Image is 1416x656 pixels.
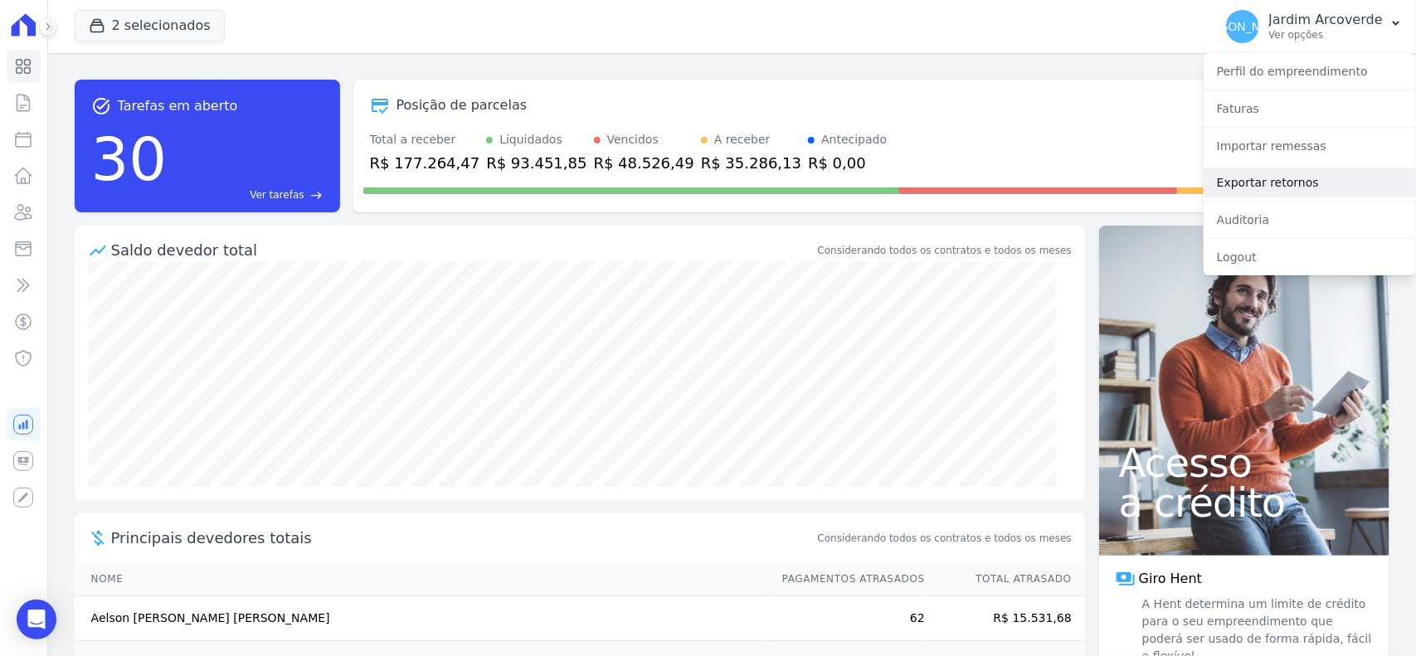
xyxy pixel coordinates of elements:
[1204,131,1416,161] a: Importar remessas
[118,96,238,116] span: Tarefas em aberto
[926,562,1085,596] th: Total Atrasado
[766,596,926,641] td: 62
[714,131,771,148] div: A receber
[111,527,815,549] span: Principais devedores totais
[701,152,801,174] div: R$ 35.286,13
[91,116,168,202] div: 30
[821,131,887,148] div: Antecipado
[173,187,323,202] a: Ver tarefas east
[1204,94,1416,124] a: Faturas
[311,189,324,202] span: east
[594,152,694,174] div: R$ 48.526,49
[1204,168,1416,197] a: Exportar retornos
[486,152,586,174] div: R$ 93.451,85
[607,131,659,148] div: Vencidos
[1119,443,1370,483] span: Acesso
[808,152,887,174] div: R$ 0,00
[111,239,815,261] div: Saldo devedor total
[1269,28,1383,41] p: Ver opções
[75,596,766,641] td: Aelson [PERSON_NAME] [PERSON_NAME]
[1269,12,1383,28] p: Jardim Arcoverde
[1204,205,1416,235] a: Auditoria
[926,596,1085,641] td: R$ 15.531,68
[17,600,56,639] div: Open Intercom Messenger
[397,95,528,115] div: Posição de parcelas
[1204,242,1416,272] a: Logout
[1139,569,1202,589] span: Giro Hent
[250,187,304,202] span: Ver tarefas
[370,152,480,174] div: R$ 177.264,47
[1204,56,1416,86] a: Perfil do empreendimento
[1119,483,1370,522] span: a crédito
[75,10,225,41] button: 2 selecionados
[499,131,562,148] div: Liquidados
[75,562,766,596] th: Nome
[818,243,1072,258] div: Considerando todos os contratos e todos os meses
[91,96,111,116] span: task_alt
[818,531,1072,546] span: Considerando todos os contratos e todos os meses
[766,562,926,596] th: Pagamentos Atrasados
[1194,21,1290,32] span: [PERSON_NAME]
[1213,3,1416,50] button: [PERSON_NAME] Jardim Arcoverde Ver opções
[370,131,480,148] div: Total a receber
